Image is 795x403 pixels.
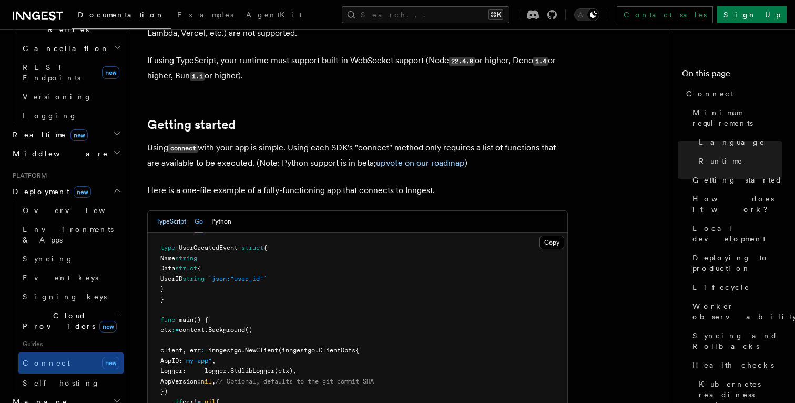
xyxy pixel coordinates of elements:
span: Health checks [692,360,774,370]
p: Using with your app is simple. Using each SDK's "connect" method only requires a list of function... [147,140,568,170]
span: new [102,66,119,79]
a: Deploying to production [688,248,782,278]
a: Worker observability [688,297,782,326]
span: Self hosting [23,379,100,387]
a: Event keys [18,268,124,287]
span: Connect [23,359,70,367]
a: Self hosting [18,374,124,392]
a: Overview [18,201,124,220]
button: Python [211,211,231,233]
span: new [99,321,117,333]
span: Deployment [8,186,91,197]
span: (inngestgo.ClientOpts{ [278,347,359,354]
span: type [160,244,175,251]
span: Minimum requirements [692,107,782,128]
span: Syncing [23,255,74,263]
a: Syncing [18,249,124,268]
span: Deploying to production [692,253,782,274]
button: Search...⌘K [342,6,509,23]
a: Examples [171,3,240,28]
button: Middleware [8,144,124,163]
button: Deploymentnew [8,182,124,201]
span: nil [201,378,212,385]
span: Overview [23,206,131,215]
span: Cloud Providers [18,310,117,331]
span: { [263,244,267,251]
a: How does it work? [688,189,782,219]
a: Versioning [18,87,124,106]
a: Documentation [72,3,171,29]
span: { [197,265,201,272]
span: Language [699,137,765,147]
span: Guides [18,336,124,352]
span: UserCreatedEvent [179,244,238,251]
a: Connectnew [18,352,124,374]
span: Environments & Apps [23,225,114,244]
span: new [102,357,119,369]
h4: On this page [682,67,782,84]
span: client, err [160,347,201,354]
span: How does it work? [692,194,782,215]
span: AppID: [160,357,182,365]
span: struct [241,244,263,251]
span: , [212,378,216,385]
span: Data [160,265,175,272]
a: Environments & Apps [18,220,124,249]
span: Documentation [78,11,165,19]
code: 22.4.0 [449,57,475,66]
a: Local development [688,219,782,248]
span: func [160,316,175,324]
a: Syncing and Rollbacks [688,326,782,356]
a: Contact sales [617,6,713,23]
p: If using TypeScript, your runtime must support built-in WebSocket support (Node or higher, Deno o... [147,53,568,84]
span: // Optional, defaults to the git commit SHA [216,378,374,385]
span: Lifecycle [692,282,750,293]
span: AppVersion: [160,378,201,385]
span: := [171,326,179,334]
a: Minimum requirements [688,103,782,133]
span: Examples [177,11,233,19]
span: , [212,357,216,365]
a: Logging [18,106,124,125]
a: upvote on our roadmap [376,158,465,168]
a: Signing keys [18,287,124,306]
span: Name [160,255,175,262]
a: Runtime [695,152,782,170]
button: Go [195,211,203,233]
button: Toggle dark mode [574,8,599,21]
span: new [74,186,91,198]
span: "my-app" [182,357,212,365]
a: AgentKit [240,3,308,28]
kbd: ⌘K [488,9,503,20]
span: new [70,129,88,141]
span: main [179,316,193,324]
span: () [245,326,252,334]
span: Middleware [8,148,108,159]
a: Language [695,133,782,152]
span: REST Endpoints [23,63,80,82]
button: Cancellation [18,39,124,58]
span: Getting started [692,175,782,185]
span: := [201,347,208,354]
span: `json:"user_id"` [208,275,267,283]
span: Realtime [8,129,88,140]
span: Logger: logger. [160,367,230,375]
a: Sign Up [717,6,787,23]
code: 1.4 [533,57,548,66]
span: inngestgo. [208,347,245,354]
span: }) [160,388,168,395]
span: Logging [23,112,77,120]
span: () { [193,316,208,324]
span: Event keys [23,274,98,282]
span: } [160,285,164,293]
span: Platform [8,172,47,180]
span: Connect [686,88,733,99]
span: context. [179,326,208,334]
code: connect [168,144,198,153]
a: Getting started [147,117,236,132]
span: StdlibLogger [230,367,274,375]
span: ctx [160,326,171,334]
a: Getting started [688,170,782,189]
span: string [182,275,205,283]
a: Lifecycle [688,278,782,297]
